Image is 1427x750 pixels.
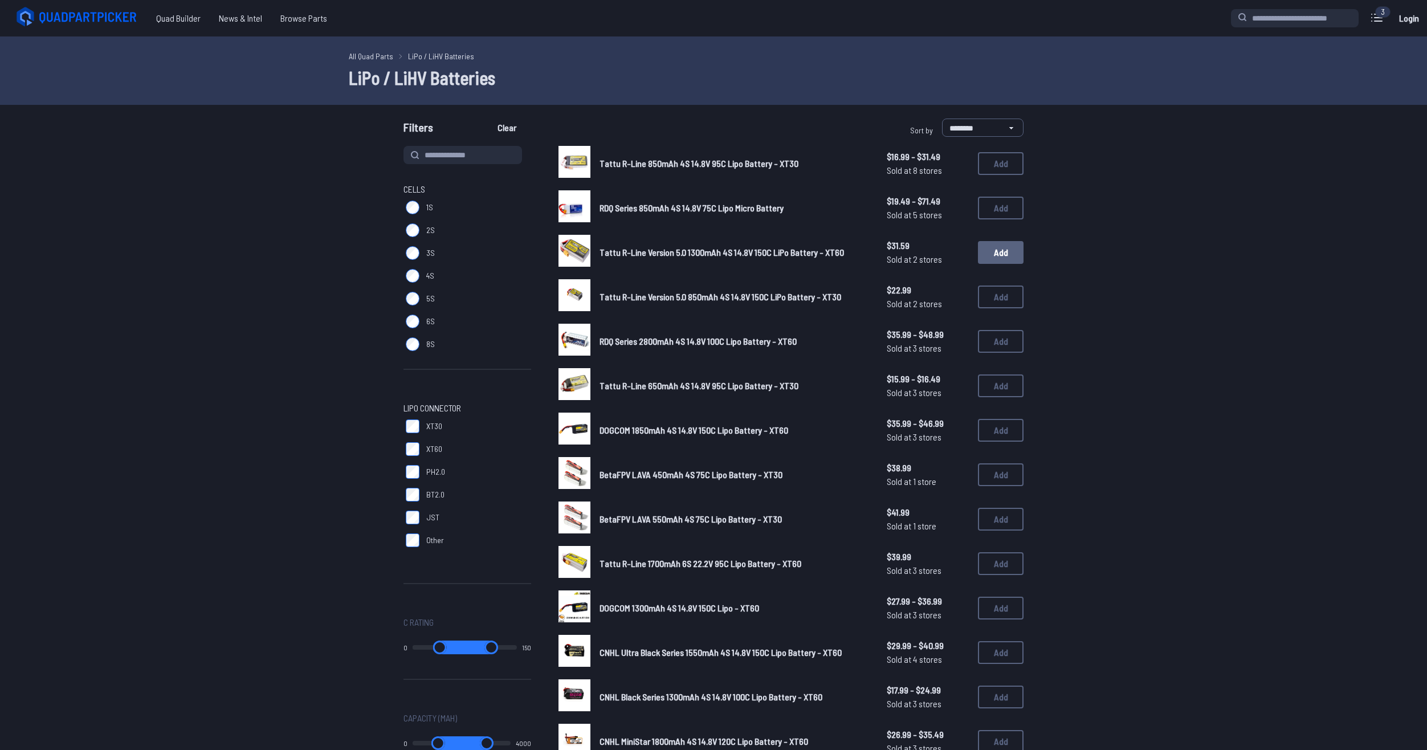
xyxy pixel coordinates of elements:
[558,279,590,311] img: image
[406,419,419,433] input: XT30
[558,368,590,403] a: image
[558,146,590,178] img: image
[558,368,590,400] img: image
[978,330,1024,353] button: Add
[558,324,590,359] a: image
[426,535,444,546] span: Other
[558,235,590,267] img: image
[403,119,433,141] span: Filters
[887,594,969,608] span: $27.99 - $36.99
[210,7,271,30] a: News & Intel
[558,502,590,533] img: image
[403,182,425,196] span: Cells
[558,146,590,181] a: image
[558,413,590,448] a: image
[403,401,461,415] span: LiPo Connector
[558,590,590,626] a: image
[600,512,869,526] a: BetaFPV LAVA 550mAh 4S 75C Lipo Battery - XT30
[600,557,869,570] a: Tattu R-Line 1700mAh 6S 22.2V 95C Lipo Battery - XT60
[558,590,590,622] img: image
[516,739,531,748] output: 4000
[887,475,969,488] span: Sold at 1 store
[558,679,590,715] a: image
[600,201,869,215] a: RDQ Series 850mAh 4S 14.8V 75C Lipo Micro Battery
[147,7,210,30] a: Quad Builder
[406,292,419,305] input: 5S
[349,50,393,62] a: All Quad Parts
[600,602,759,613] span: DOGCOM 1300mAh 4S 14.8V 150C Lipo - XT60
[271,7,336,30] a: Browse Parts
[978,197,1024,219] button: Add
[910,125,933,135] span: Sort by
[403,739,407,748] output: 0
[558,324,590,356] img: image
[522,643,531,652] output: 150
[978,597,1024,619] button: Add
[600,335,869,348] a: RDQ Series 2800mAh 4S 14.8V 100C Lipo Battery - XT60
[887,328,969,341] span: $35.99 - $48.99
[887,194,969,208] span: $19.49 - $71.49
[426,225,435,236] span: 2S
[887,372,969,386] span: $15.99 - $16.49
[978,508,1024,531] button: Add
[887,564,969,577] span: Sold at 3 stores
[978,374,1024,397] button: Add
[887,239,969,252] span: $31.59
[887,417,969,430] span: $35.99 - $46.99
[426,202,433,213] span: 1S
[887,683,969,697] span: $17.99 - $24.99
[558,457,590,492] a: image
[600,690,869,704] a: CNHL Black Series 1300mAh 4S 14.8V 100C Lipo Battery - XT60
[887,297,969,311] span: Sold at 2 stores
[406,511,419,524] input: JST
[600,291,841,302] span: Tattu R-Line Version 5.0 850mAh 4S 14.8V 150C LiPo Battery - XT30
[600,425,788,435] span: DOGCOM 1850mAh 4S 14.8V 150C Lipo Battery - XT60
[558,235,590,270] a: image
[978,286,1024,308] button: Add
[600,202,784,213] span: RDQ Series 850mAh 4S 14.8V 75C Lipo Micro Battery
[600,468,869,482] a: BetaFPV LAVA 450mAh 4S 75C Lipo Battery - XT30
[600,336,797,347] span: RDQ Series 2800mAh 4S 14.8V 100C Lipo Battery - XT60
[978,641,1024,664] button: Add
[426,443,442,455] span: XT60
[600,469,782,480] span: BetaFPV LAVA 450mAh 4S 75C Lipo Battery - XT30
[978,152,1024,175] button: Add
[426,489,445,500] span: BT2.0
[887,653,969,666] span: Sold at 4 stores
[600,246,869,259] a: Tattu R-Line Version 5.0 1300mAh 4S 14.8V 150C LiPo Battery - XT60
[426,466,445,478] span: PH2.0
[558,502,590,537] a: image
[558,190,590,226] a: image
[408,50,474,62] a: LiPo / LiHV Batteries
[403,616,434,629] span: C Rating
[887,728,969,741] span: $26.99 - $35.49
[887,164,969,177] span: Sold at 8 stores
[600,647,842,658] span: CNHL Ultra Black Series 1550mAh 4S 14.8V 150C Lipo Battery - XT60
[349,64,1078,91] h1: LiPo / LiHV Batteries
[600,646,869,659] a: CNHL Ultra Black Series 1550mAh 4S 14.8V 150C Lipo Battery - XT60
[978,241,1024,264] button: Add
[558,635,590,667] img: image
[887,608,969,622] span: Sold at 3 stores
[558,546,590,578] img: image
[426,339,435,350] span: 8S
[600,558,801,569] span: Tattu R-Line 1700mAh 6S 22.2V 95C Lipo Battery - XT60
[887,550,969,564] span: $39.99
[600,157,869,170] a: Tattu R-Line 850mAh 4S 14.8V 95C Lipo Battery - XT30
[887,341,969,355] span: Sold at 3 stores
[600,247,844,258] span: Tattu R-Line Version 5.0 1300mAh 4S 14.8V 150C LiPo Battery - XT60
[403,643,407,652] output: 0
[600,691,822,702] span: CNHL Black Series 1300mAh 4S 14.8V 100C Lipo Battery - XT60
[978,419,1024,442] button: Add
[887,639,969,653] span: $29.99 - $40.99
[426,247,435,259] span: 3S
[406,315,419,328] input: 6S
[406,488,419,502] input: BT2.0
[426,512,439,523] span: JST
[600,380,798,391] span: Tattu R-Line 650mAh 4S 14.8V 95C Lipo Battery - XT30
[600,290,869,304] a: Tattu R-Line Version 5.0 850mAh 4S 14.8V 150C LiPo Battery - XT30
[426,270,434,282] span: 4S
[600,736,808,747] span: CNHL MiniStar 1800mAh 4S 14.8V 120C Lipo Battery - XT60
